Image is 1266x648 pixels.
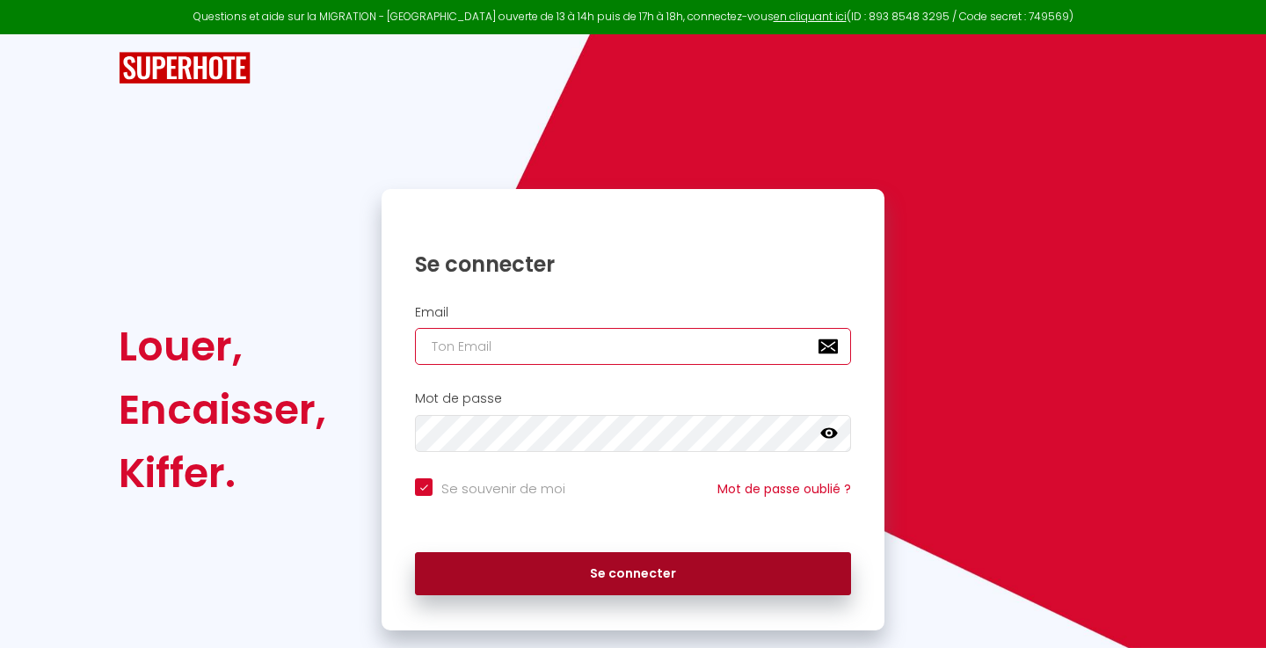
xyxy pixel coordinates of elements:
[774,9,847,24] a: en cliquant ici
[415,251,851,278] h1: Se connecter
[119,315,326,378] div: Louer,
[415,305,851,320] h2: Email
[415,328,851,365] input: Ton Email
[119,441,326,505] div: Kiffer.
[119,378,326,441] div: Encaisser,
[415,552,851,596] button: Se connecter
[717,480,851,498] a: Mot de passe oublié ?
[119,52,251,84] img: SuperHote logo
[415,391,851,406] h2: Mot de passe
